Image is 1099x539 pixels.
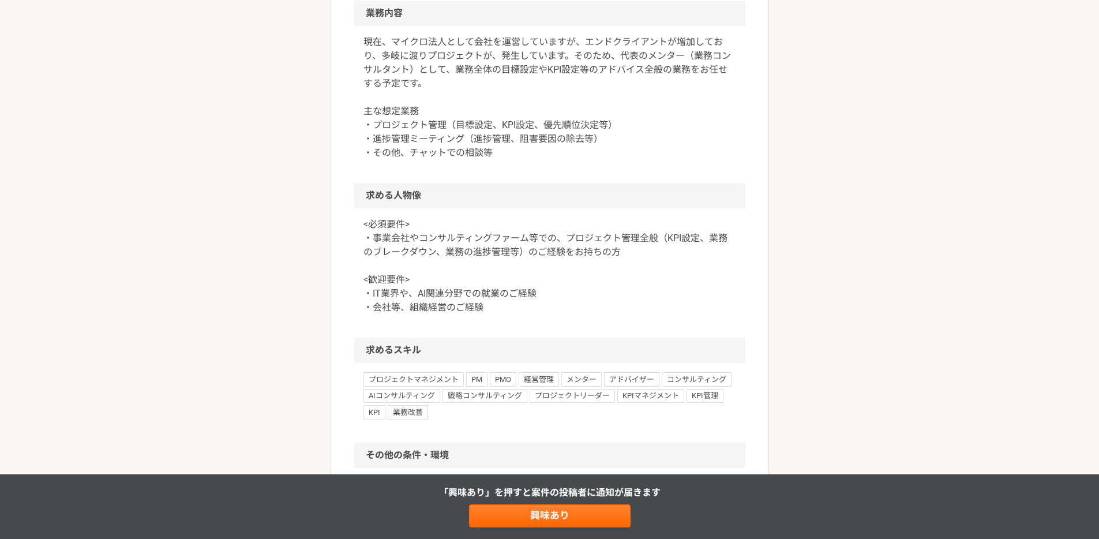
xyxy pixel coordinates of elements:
[354,443,745,468] h2: その他の条件・環境
[530,389,615,403] span: プロジェクトリーダー
[519,372,559,386] span: 経営管理
[363,389,440,403] span: AIコンサルティング
[442,389,527,403] span: 戦略コンサルティング
[469,504,631,527] a: 興味あり
[354,338,745,363] h2: 求めるスキル
[604,372,659,386] span: アドバイザー
[354,1,745,26] h2: 業務内容
[363,372,464,386] span: プロジェクトマネジメント
[561,372,602,386] span: メンター
[363,35,736,160] p: 現在、マイクロ法人として会社を運営していますが、エンドクライアントが増加しており、多岐に渡りプロジェクトが、発生しています。そのため、代表のメンター（業務コンサルタント）として、業務全体の目標設...
[354,183,745,208] h2: 求める人物像
[662,372,732,386] span: コンサルティング
[363,218,736,315] p: <必須要件> ・事業会社やコンサルティングファーム等での、プロジェクト管理全般（KPI設定、業務のブレークダウン、業務の進捗管理等）のご経験をお持ちの方 <歓迎要件> ・IT業界や、AI関連分野...
[490,372,516,386] span: PMO
[363,405,385,419] span: KPI
[687,389,723,403] span: KPI管理
[439,486,661,500] p: 「興味あり」を押すと 案件の投稿者に通知が届きます
[388,405,428,419] span: 業務改善
[617,389,684,403] span: KPIマネジメント
[466,372,487,386] span: PM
